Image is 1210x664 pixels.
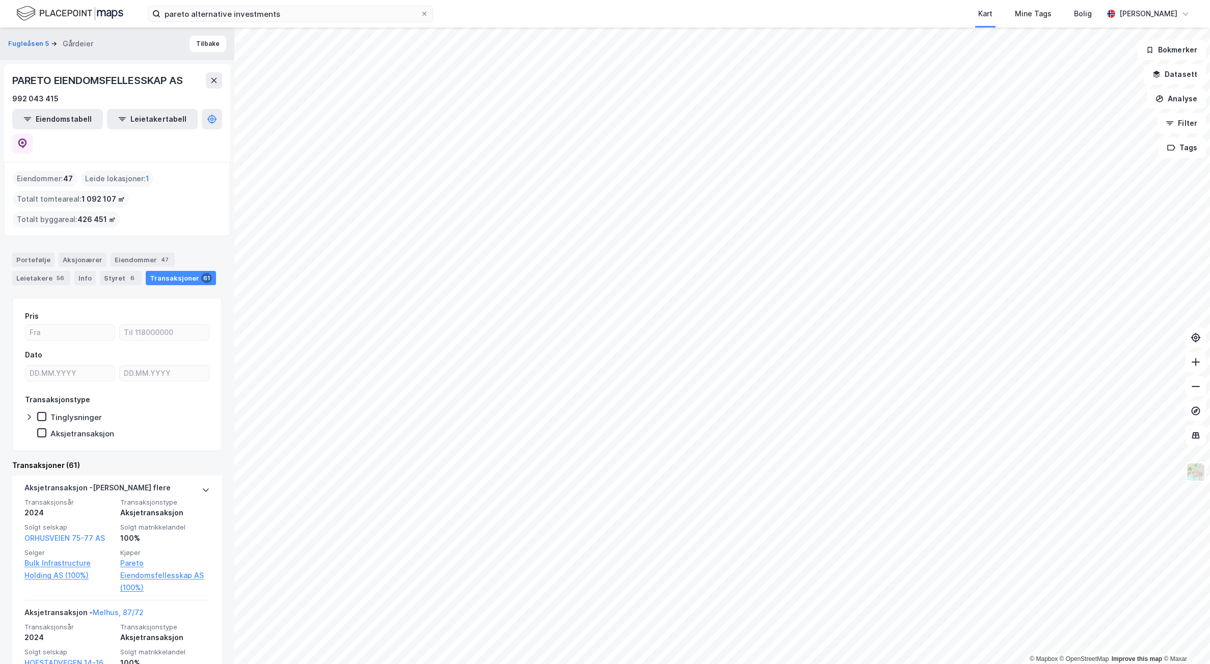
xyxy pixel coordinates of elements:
[120,325,209,340] input: Til 118000000
[16,5,123,22] img: logo.f888ab2527a4732fd821a326f86c7f29.svg
[24,606,144,623] div: Aksjetransaksjon -
[190,36,226,52] button: Tilbake
[146,173,149,185] span: 1
[13,171,77,187] div: Eiendommer :
[24,482,171,498] div: Aksjetransaksjon - [PERSON_NAME] flere
[24,548,114,557] span: Selger
[1030,655,1058,662] a: Mapbox
[1157,113,1206,133] button: Filter
[63,38,93,50] div: Gårdeier
[107,109,198,129] button: Leietakertabell
[120,548,210,557] span: Kjøper
[74,271,96,285] div: Info
[1147,89,1206,109] button: Analyse
[12,459,222,472] div: Transaksjoner (61)
[59,253,106,267] div: Aksjonærer
[120,498,210,507] span: Transaksjonstype
[146,271,216,285] div: Transaksjoner
[1144,64,1206,85] button: Datasett
[120,532,210,544] div: 100%
[82,193,125,205] span: 1 092 107 ㎡
[159,255,171,265] div: 47
[978,8,992,20] div: Kart
[120,523,210,532] span: Solgt matrikkelandel
[120,507,210,519] div: Aksjetransaksjon
[120,557,210,594] a: Pareto Eiendomsfellesskap AS (100%)
[1112,655,1162,662] a: Improve this map
[24,498,114,507] span: Transaksjonsår
[1060,655,1109,662] a: OpenStreetMap
[24,507,114,519] div: 2024
[50,412,102,422] div: Tinglysninger
[50,429,114,438] div: Aksjetransaksjon
[81,171,153,187] div: Leide lokasjoner :
[24,631,114,644] div: 2024
[160,6,420,21] input: Søk på adresse, matrikkel, gårdeiere, leietakere eller personer
[201,273,212,283] div: 61
[127,273,138,283] div: 6
[100,271,142,285] div: Styret
[25,349,42,361] div: Dato
[12,271,70,285] div: Leietakere
[25,325,115,340] input: Fra
[1015,8,1052,20] div: Mine Tags
[24,534,105,542] a: ORHUSVEIEN 75-77 AS
[1074,8,1092,20] div: Bolig
[25,394,90,406] div: Transaksjonstype
[111,253,175,267] div: Eiendommer
[24,623,114,631] span: Transaksjonsår
[24,523,114,532] span: Solgt selskap
[8,39,51,49] button: Fugleåsen 5
[120,631,210,644] div: Aksjetransaksjon
[55,273,66,283] div: 56
[25,310,39,322] div: Pris
[13,191,129,207] div: Totalt tomteareal :
[12,109,103,129] button: Eiendomstabell
[120,366,209,381] input: DD.MM.YYYY
[1137,40,1206,60] button: Bokmerker
[1159,137,1206,158] button: Tags
[1119,8,1177,20] div: [PERSON_NAME]
[77,213,116,226] span: 426 451 ㎡
[24,648,114,656] span: Solgt selskap
[1186,462,1205,482] img: Z
[120,648,210,656] span: Solgt matrikkelandel
[12,93,59,105] div: 992 043 415
[24,557,114,582] a: Bulk Infrastructure Holding AS (100%)
[93,608,144,617] a: Melhus, 87/72
[12,253,55,267] div: Portefølje
[120,623,210,631] span: Transaksjonstype
[12,72,184,89] div: PARETO EIENDOMSFELLESSKAP AS
[13,211,120,228] div: Totalt byggareal :
[1159,615,1210,664] iframe: Chat Widget
[63,173,73,185] span: 47
[25,366,115,381] input: DD.MM.YYYY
